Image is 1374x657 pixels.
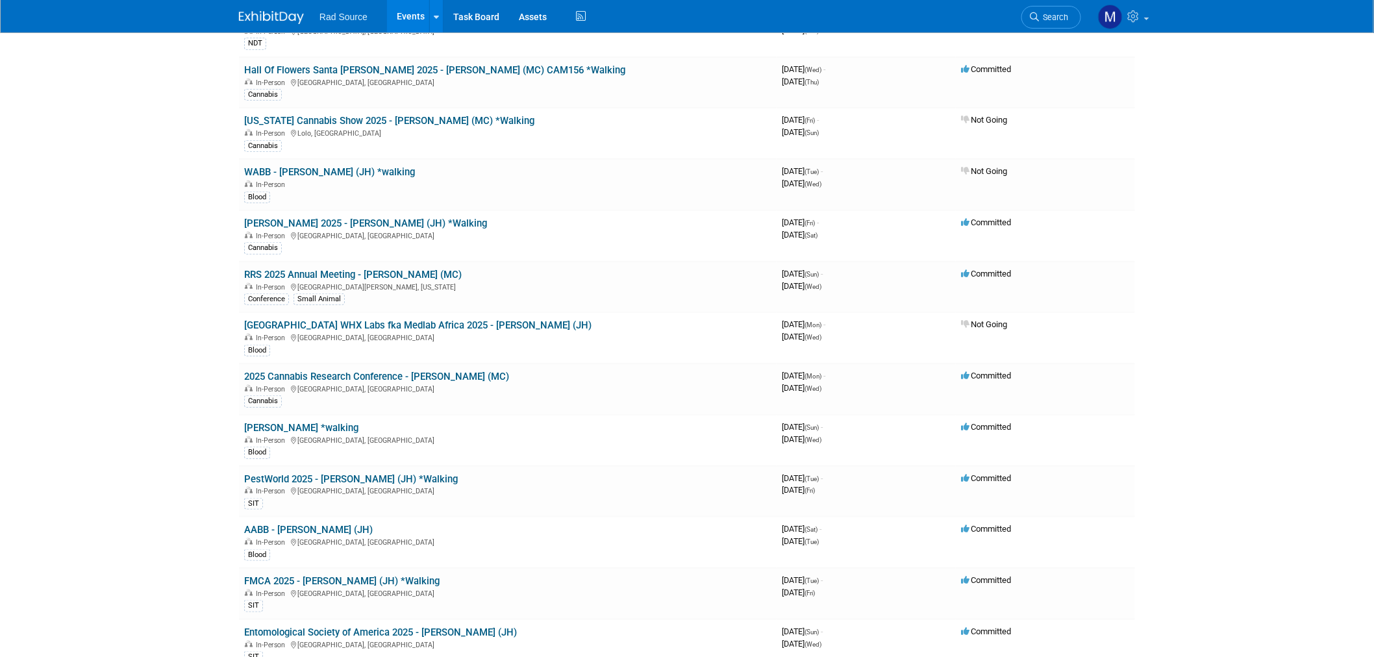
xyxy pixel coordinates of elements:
span: (Sat) [805,232,818,239]
span: (Fri) [805,219,815,227]
span: Committed [961,64,1011,74]
a: [PERSON_NAME] *walking [244,422,358,434]
div: Blood [244,447,270,458]
span: (Sun) [805,129,819,136]
span: Committed [961,371,1011,380]
span: Not Going [961,166,1007,176]
img: In-Person Event [245,79,253,85]
a: PestWorld 2025 - [PERSON_NAME] (JH) *Walking [244,473,458,485]
div: [GEOGRAPHIC_DATA], [GEOGRAPHIC_DATA] [244,485,771,495]
span: (Tue) [805,168,819,175]
img: In-Person Event [245,641,253,647]
a: Search [1021,6,1081,29]
div: [GEOGRAPHIC_DATA], [GEOGRAPHIC_DATA] [244,639,771,649]
a: FMCA 2025 - [PERSON_NAME] (JH) *Walking [244,575,440,587]
img: In-Person Event [245,129,253,136]
span: (Thu) [805,79,819,86]
span: Rad Source [319,12,368,22]
span: (Wed) [805,283,821,290]
span: [DATE] [782,281,821,291]
span: [DATE] [782,166,823,176]
a: [US_STATE] Cannabis Show 2025 - [PERSON_NAME] (MC) *Walking [244,115,534,127]
span: (Mon) [805,321,821,328]
div: Small Animal [294,293,345,305]
span: (Wed) [805,66,821,73]
span: [DATE] [782,626,823,636]
span: Not Going [961,115,1007,125]
a: Entomological Society of America 2025 - [PERSON_NAME] (JH) [244,626,517,638]
span: Committed [961,575,1011,585]
span: [DATE] [782,536,819,546]
span: (Wed) [805,436,821,443]
img: In-Person Event [245,589,253,596]
div: [GEOGRAPHIC_DATA], [GEOGRAPHIC_DATA] [244,77,771,87]
span: [DATE] [782,473,823,483]
span: - [817,217,819,227]
span: - [817,115,819,125]
div: Blood [244,345,270,356]
span: [DATE] [782,371,825,380]
div: Cannabis [244,395,282,407]
span: (Tue) [805,475,819,482]
span: [DATE] [782,115,819,125]
span: (Sat) [805,526,818,533]
a: WABB - [PERSON_NAME] (JH) *walking [244,166,415,178]
span: (Tue) [805,577,819,584]
span: [DATE] [782,575,823,585]
span: [DATE] [782,179,821,188]
span: In-Person [256,641,289,649]
div: [GEOGRAPHIC_DATA], [GEOGRAPHIC_DATA] [244,230,771,240]
div: Blood [244,192,270,203]
span: [DATE] [782,127,819,137]
div: Blood [244,549,270,561]
span: [DATE] [782,77,819,86]
div: [GEOGRAPHIC_DATA], [GEOGRAPHIC_DATA] [244,434,771,445]
span: (Wed) [805,334,821,341]
span: Search [1039,12,1069,22]
span: (Fri) [805,589,815,597]
div: [GEOGRAPHIC_DATA], [GEOGRAPHIC_DATA] [244,536,771,547]
div: [GEOGRAPHIC_DATA], [GEOGRAPHIC_DATA] [244,332,771,342]
span: Committed [961,626,1011,636]
span: [DATE] [782,269,823,279]
span: Committed [961,217,1011,227]
span: In-Person [256,27,289,36]
span: Committed [961,473,1011,483]
span: [DATE] [782,639,821,649]
span: [DATE] [782,319,825,329]
span: (Wed) [805,385,821,392]
span: - [823,371,825,380]
a: [PERSON_NAME] 2025 - [PERSON_NAME] (JH) *Walking [244,217,487,229]
span: Committed [961,422,1011,432]
span: [DATE] [782,217,819,227]
img: In-Person Event [245,436,253,443]
div: Cannabis [244,242,282,254]
a: [GEOGRAPHIC_DATA] WHX Labs fka Medlab Africa 2025 - [PERSON_NAME] (JH) [244,319,592,331]
span: - [821,575,823,585]
span: In-Person [256,283,289,291]
img: In-Person Event [245,232,253,238]
div: SIT [244,498,263,510]
span: (Wed) [805,180,821,188]
span: - [823,64,825,74]
div: SIT [244,600,263,612]
span: - [821,422,823,432]
span: - [821,626,823,636]
span: Committed [961,524,1011,534]
span: - [821,269,823,279]
span: (Fri) [805,487,815,494]
img: Melissa Conboy [1098,5,1123,29]
span: (Sun) [805,424,819,431]
span: [DATE] [782,230,818,240]
span: In-Person [256,232,289,240]
span: In-Person [256,385,289,393]
img: In-Person Event [245,334,253,340]
span: [DATE] [782,25,819,35]
img: ExhibitDay [239,11,304,24]
span: In-Person [256,334,289,342]
div: NDT [244,38,266,49]
div: Cannabis [244,140,282,152]
a: 2025 Cannabis Research Conference - [PERSON_NAME] (MC) [244,371,509,382]
div: Conference [244,293,289,305]
div: [GEOGRAPHIC_DATA][PERSON_NAME], [US_STATE] [244,281,771,291]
